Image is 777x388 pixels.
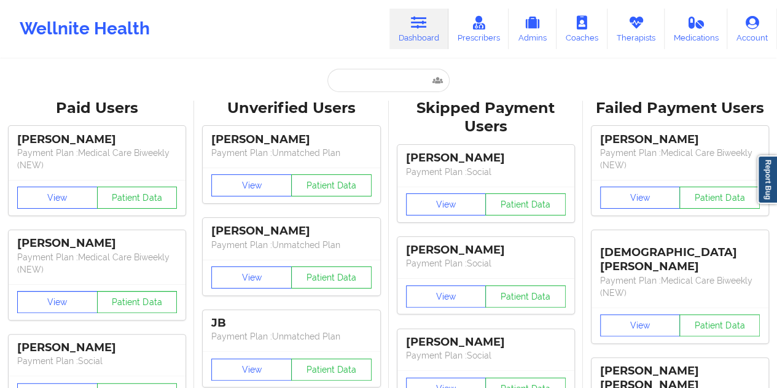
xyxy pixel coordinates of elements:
[17,187,98,209] button: View
[485,285,566,308] button: Patient Data
[757,155,777,204] a: Report Bug
[406,193,486,215] button: View
[485,193,566,215] button: Patient Data
[17,341,177,355] div: [PERSON_NAME]
[211,330,371,343] p: Payment Plan : Unmatched Plan
[406,151,566,165] div: [PERSON_NAME]
[291,359,372,381] button: Patient Data
[211,266,292,289] button: View
[211,239,371,251] p: Payment Plan : Unmatched Plan
[389,9,448,49] a: Dashboard
[9,99,185,118] div: Paid Users
[203,99,380,118] div: Unverified Users
[211,224,371,238] div: [PERSON_NAME]
[97,187,178,209] button: Patient Data
[679,314,760,336] button: Patient Data
[17,251,177,276] p: Payment Plan : Medical Care Biweekly (NEW)
[397,99,574,137] div: Skipped Payment Users
[607,9,665,49] a: Therapists
[600,314,681,336] button: View
[600,133,760,147] div: [PERSON_NAME]
[17,236,177,250] div: [PERSON_NAME]
[17,133,177,147] div: [PERSON_NAME]
[17,147,177,171] p: Payment Plan : Medical Care Biweekly (NEW)
[291,266,372,289] button: Patient Data
[211,174,292,196] button: View
[556,9,607,49] a: Coaches
[679,187,760,209] button: Patient Data
[17,355,177,367] p: Payment Plan : Social
[211,133,371,147] div: [PERSON_NAME]
[406,243,566,257] div: [PERSON_NAME]
[211,359,292,381] button: View
[211,316,371,330] div: JB
[97,291,178,313] button: Patient Data
[448,9,509,49] a: Prescribers
[600,187,681,209] button: View
[592,99,768,118] div: Failed Payment Users
[211,147,371,159] p: Payment Plan : Unmatched Plan
[406,257,566,270] p: Payment Plan : Social
[600,236,760,274] div: [DEMOGRAPHIC_DATA][PERSON_NAME]
[291,174,372,196] button: Patient Data
[17,291,98,313] button: View
[727,9,777,49] a: Account
[665,9,728,49] a: Medications
[406,335,566,349] div: [PERSON_NAME]
[600,147,760,171] p: Payment Plan : Medical Care Biweekly (NEW)
[509,9,556,49] a: Admins
[406,166,566,178] p: Payment Plan : Social
[600,274,760,299] p: Payment Plan : Medical Care Biweekly (NEW)
[406,349,566,362] p: Payment Plan : Social
[406,285,486,308] button: View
